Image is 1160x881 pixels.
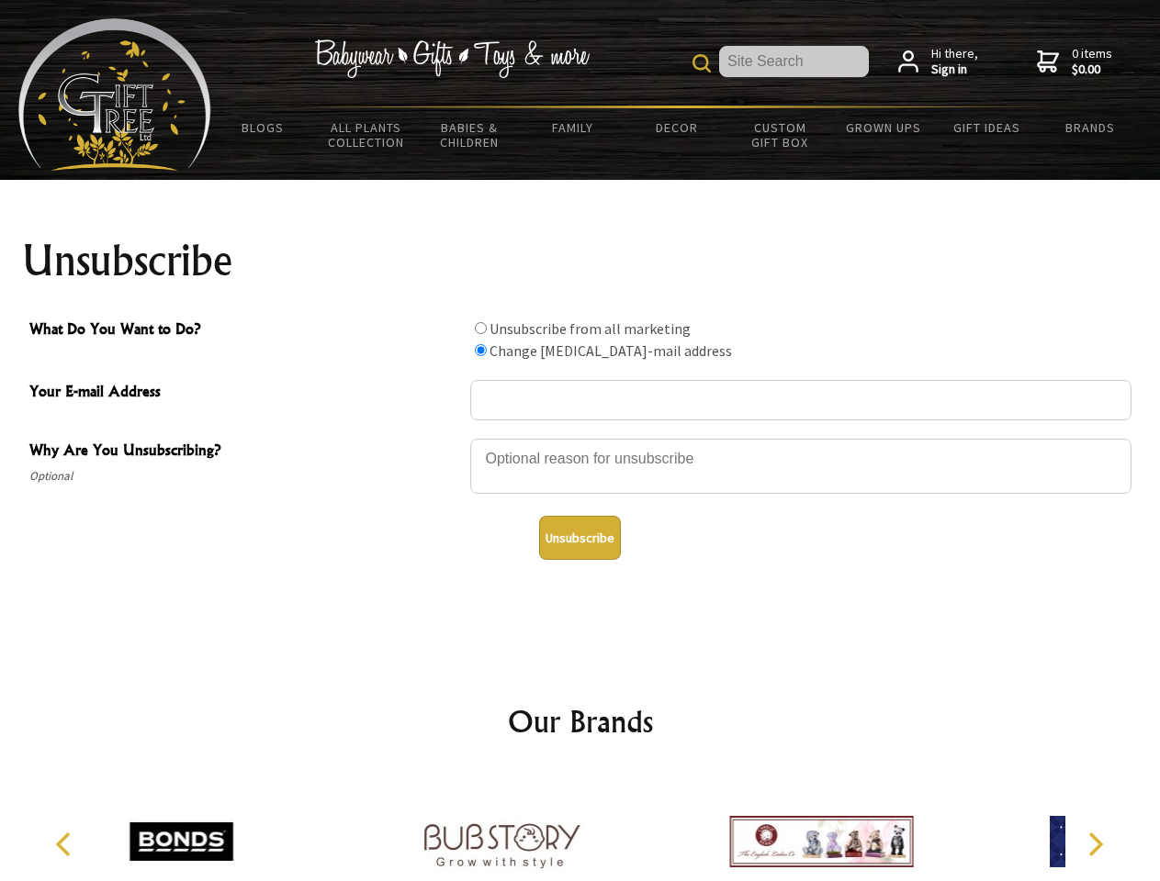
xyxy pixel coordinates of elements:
[211,108,315,147] a: BLOGS
[490,341,732,360] label: Change [MEDICAL_DATA]-mail address
[1072,45,1112,78] span: 0 items
[470,380,1132,420] input: Your E-mail Address
[490,319,691,338] label: Unsubscribe from all marketing
[314,39,590,78] img: Babywear - Gifts - Toys & more
[37,699,1124,743] h2: Our Brands
[898,46,978,78] a: Hi there,Sign in
[1072,61,1112,78] strong: $0.00
[29,380,461,407] span: Your E-mail Address
[475,344,487,356] input: What Do You Want to Do?
[625,108,728,147] a: Decor
[1039,108,1143,147] a: Brands
[1075,824,1115,864] button: Next
[931,61,978,78] strong: Sign in
[475,322,487,334] input: What Do You Want to Do?
[935,108,1039,147] a: Gift Ideas
[46,824,86,864] button: Previous
[931,46,978,78] span: Hi there,
[315,108,419,162] a: All Plants Collection
[418,108,522,162] a: Babies & Children
[18,18,211,171] img: Babyware - Gifts - Toys and more...
[522,108,625,147] a: Family
[470,439,1132,494] textarea: Why Are You Unsubscribing?
[693,54,711,72] img: product search
[539,516,621,560] button: Unsubscribe
[22,239,1139,283] h1: Unsubscribe
[728,108,832,162] a: Custom Gift Box
[29,465,461,487] span: Optional
[29,439,461,465] span: Why Are You Unsubscribing?
[719,46,869,77] input: Site Search
[1037,46,1112,78] a: 0 items$0.00
[29,318,461,344] span: What Do You Want to Do?
[831,108,935,147] a: Grown Ups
